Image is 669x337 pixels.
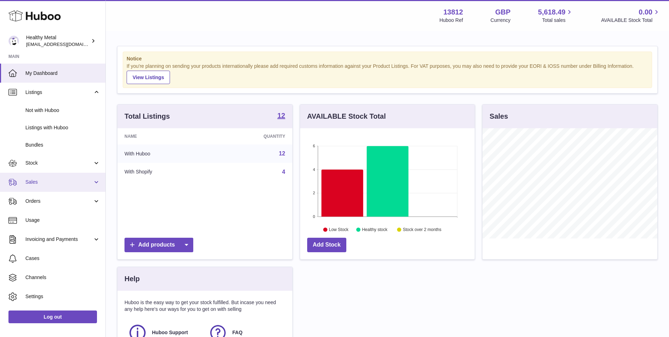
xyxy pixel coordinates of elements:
[489,112,508,121] h3: Sales
[313,144,315,148] text: 6
[124,274,140,284] h3: Help
[601,17,661,24] span: AVAILABLE Stock Total
[25,89,93,96] span: Listings
[26,41,104,47] span: [EMAIL_ADDRESS][DOMAIN_NAME]
[25,124,100,131] span: Listings with Huboo
[25,142,100,148] span: Bundles
[8,36,19,46] img: internalAdmin-13812@internal.huboo.com
[25,217,100,224] span: Usage
[313,167,315,172] text: 4
[362,227,388,232] text: Healthy stock
[25,198,93,205] span: Orders
[495,7,510,17] strong: GBP
[25,255,100,262] span: Cases
[307,238,346,252] a: Add Stock
[117,144,212,163] td: With Huboo
[127,71,170,84] a: View Listings
[152,329,188,336] span: Huboo Support
[279,150,285,156] a: 12
[439,17,463,24] div: Huboo Ref
[25,107,100,114] span: Not with Huboo
[277,112,285,120] a: 12
[26,34,90,48] div: Healthy Metal
[124,112,170,121] h3: Total Listings
[127,63,648,84] div: If you're planning on sending your products internationally please add required customs informati...
[25,179,93,185] span: Sales
[542,17,573,24] span: Total sales
[232,329,243,336] span: FAQ
[127,55,648,62] strong: Notice
[307,112,386,121] h3: AVAILABLE Stock Total
[124,299,285,313] p: Huboo is the easy way to get your stock fulfilled. But incase you need any help here's our ways f...
[124,238,193,252] a: Add products
[25,70,100,77] span: My Dashboard
[25,293,100,300] span: Settings
[639,7,652,17] span: 0.00
[25,274,100,281] span: Channels
[282,169,285,175] a: 4
[277,112,285,119] strong: 12
[313,191,315,195] text: 2
[212,128,292,144] th: Quantity
[443,7,463,17] strong: 13812
[403,227,441,232] text: Stock over 2 months
[117,163,212,181] td: With Shopify
[117,128,212,144] th: Name
[25,160,93,166] span: Stock
[538,7,566,17] span: 5,618.49
[329,227,349,232] text: Low Stock
[491,17,511,24] div: Currency
[8,311,97,323] a: Log out
[601,7,661,24] a: 0.00 AVAILABLE Stock Total
[313,214,315,219] text: 0
[538,7,574,24] a: 5,618.49 Total sales
[25,236,93,243] span: Invoicing and Payments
